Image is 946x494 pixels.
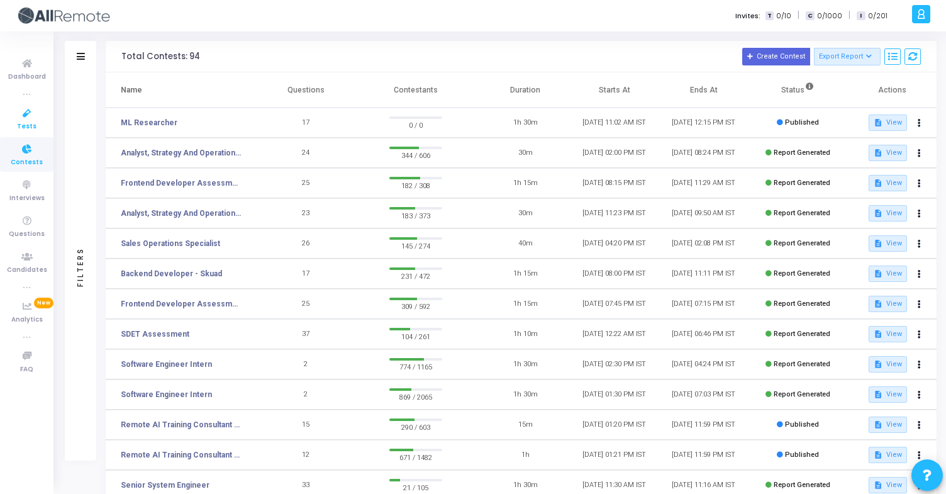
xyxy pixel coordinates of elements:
[570,289,659,319] td: [DATE] 07:45 PM IST
[121,449,242,461] a: Remote AI Training Consultant (Coding)
[659,440,748,470] td: [DATE] 11:59 PM IST
[659,289,748,319] td: [DATE] 07:15 PM IST
[389,300,442,313] span: 309 / 592
[659,108,748,138] td: [DATE] 12:15 PM IST
[11,315,43,325] span: Analytics
[869,115,907,131] button: View
[121,238,220,249] a: Sales Operations Specialist
[481,72,570,108] th: Duration
[481,289,570,319] td: 1h 15m
[121,208,242,219] a: Analyst, Strategy And Operational Excellence
[874,390,882,399] mat-icon: description
[481,349,570,379] td: 1h 30m
[570,259,659,289] td: [DATE] 08:00 PM IST
[389,330,442,343] span: 104 / 261
[8,72,46,82] span: Dashboard
[121,147,242,159] a: Analyst, Strategy And Operational Excellence
[874,420,882,429] mat-icon: description
[389,119,442,132] span: 0 / 0
[847,72,937,108] th: Actions
[785,420,819,429] span: Published
[121,359,212,370] a: Software Engineer Intern
[869,266,907,282] button: View
[17,121,36,132] span: Tests
[869,386,907,403] button: View
[735,11,760,21] label: Invites:
[874,149,882,157] mat-icon: description
[389,149,442,162] span: 344 / 606
[389,391,442,403] span: 869 / 2065
[481,410,570,440] td: 15m
[570,138,659,168] td: [DATE] 02:00 PM IST
[659,410,748,440] td: [DATE] 11:59 PM IST
[261,410,350,440] td: 15
[481,440,570,470] td: 1h
[774,179,830,187] span: Report Generated
[869,296,907,312] button: View
[774,360,830,368] span: Report Generated
[785,451,819,459] span: Published
[868,11,888,21] span: 0/201
[570,72,659,108] th: Starts At
[570,228,659,259] td: [DATE] 04:20 PM IST
[121,117,177,128] a: ML Researcher
[121,52,200,62] div: Total Contests: 94
[659,138,748,168] td: [DATE] 08:24 PM IST
[389,210,442,222] span: 183 / 373
[570,410,659,440] td: [DATE] 01:20 PM IST
[659,259,748,289] td: [DATE] 11:11 PM IST
[869,175,907,191] button: View
[785,118,819,126] span: Published
[774,481,830,489] span: Report Generated
[20,364,33,375] span: FAQ
[11,157,43,168] span: Contests
[814,48,881,65] button: Export Report
[389,421,442,434] span: 290 / 603
[75,198,86,336] div: Filters
[389,451,442,464] span: 671 / 1482
[389,240,442,252] span: 145 / 274
[748,72,847,108] th: Status
[389,361,442,373] span: 774 / 1165
[869,447,907,463] button: View
[869,235,907,252] button: View
[106,72,261,108] th: Name
[869,477,907,493] button: View
[774,300,830,308] span: Report Generated
[874,300,882,308] mat-icon: description
[659,72,748,108] th: Ends At
[261,289,350,319] td: 25
[774,269,830,278] span: Report Generated
[481,259,570,289] td: 1h 15m
[659,319,748,349] td: [DATE] 06:46 PM IST
[774,209,830,217] span: Report Generated
[121,328,189,340] a: SDET Assessment
[659,349,748,379] td: [DATE] 04:24 PM IST
[121,419,242,430] a: Remote AI Training Consultant (Communication)
[570,198,659,228] td: [DATE] 11:23 PM IST
[350,72,481,108] th: Contestants
[121,298,242,310] a: Frontend Developer Assessment
[121,480,209,491] a: Senior System Engineer
[34,298,53,308] span: New
[774,239,830,247] span: Report Generated
[806,11,814,21] span: C
[261,379,350,410] td: 2
[765,11,774,21] span: T
[874,239,882,248] mat-icon: description
[742,48,810,65] button: Create Contest
[776,11,791,21] span: 0/10
[389,270,442,283] span: 231 / 472
[774,330,830,338] span: Report Generated
[869,356,907,373] button: View
[261,138,350,168] td: 24
[481,228,570,259] td: 40m
[261,228,350,259] td: 26
[481,319,570,349] td: 1h 10m
[874,481,882,490] mat-icon: description
[481,138,570,168] td: 30m
[481,379,570,410] td: 1h 30m
[874,451,882,459] mat-icon: description
[9,193,45,204] span: Interviews
[261,440,350,470] td: 12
